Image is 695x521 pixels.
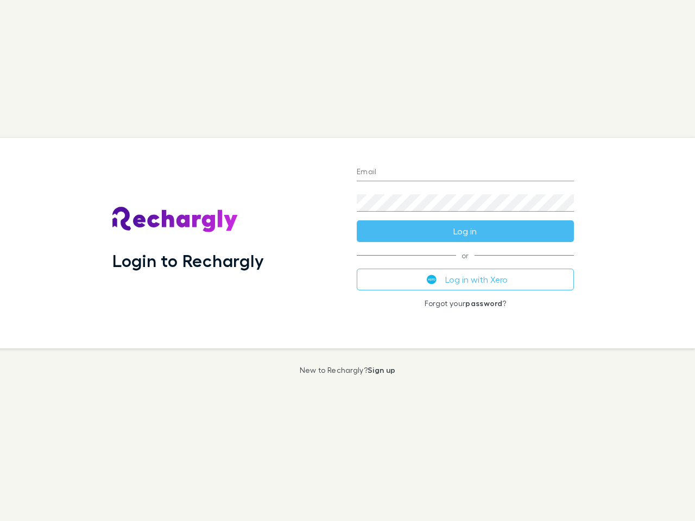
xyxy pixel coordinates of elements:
p: Forgot your ? [357,299,574,308]
button: Log in with Xero [357,269,574,290]
img: Xero's logo [427,275,437,284]
span: or [357,255,574,256]
h1: Login to Rechargly [112,250,264,271]
button: Log in [357,220,574,242]
img: Rechargly's Logo [112,207,238,233]
a: password [465,298,502,308]
a: Sign up [368,365,395,374]
p: New to Rechargly? [300,366,396,374]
